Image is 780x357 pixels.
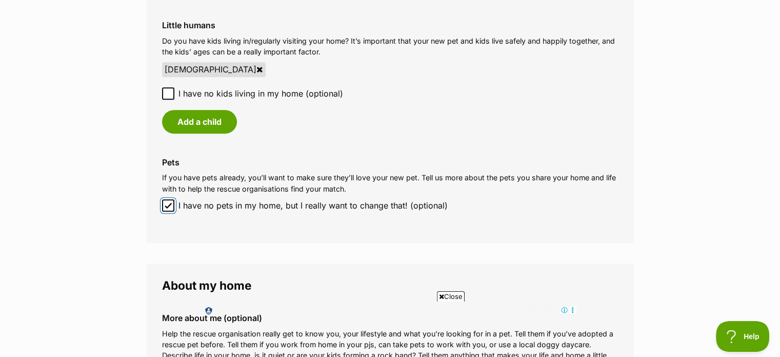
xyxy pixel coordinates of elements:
[162,158,618,167] label: Pets
[162,62,266,77] div: [DEMOGRAPHIC_DATA]
[178,199,448,212] span: I have no pets in my home, but I really want to change that! (optional)
[162,279,618,292] legend: About my home
[178,87,343,100] span: I have no kids living in my home (optional)
[162,172,618,194] p: If you have pets already, you’ll want to make sure they’ll love your new pet. Tell us more about ...
[162,21,618,30] label: Little humans
[162,110,237,134] button: Add a child
[162,35,618,58] p: Do you have kids living in/regularly visiting your home? It’s important that your new pet and kid...
[204,306,577,352] iframe: Advertisement
[437,291,465,302] span: Close
[716,321,770,352] iframe: Help Scout Beacon - Open
[162,313,618,323] label: More about me (optional)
